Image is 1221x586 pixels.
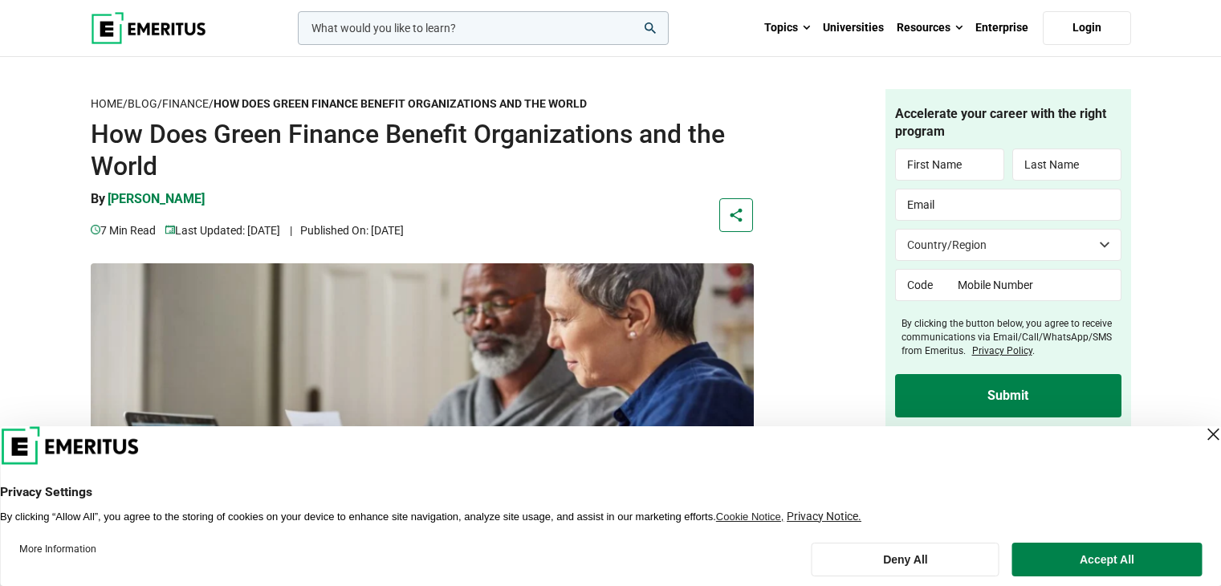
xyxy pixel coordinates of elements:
a: Login [1043,11,1131,45]
select: Country [895,229,1121,261]
a: Home [91,97,123,111]
strong: How Does Green Finance Benefit Organizations and the World [214,97,587,110]
span: | [290,224,292,237]
h1: How Does Green Finance Benefit Organizations and the World [91,118,754,182]
p: Published On: [DATE] [290,222,404,239]
a: Privacy Policy [972,345,1032,356]
input: woocommerce-product-search-field-0 [298,11,669,45]
input: Code [895,269,947,301]
span: / / / [91,97,587,110]
h4: Accelerate your career with the right program [895,105,1121,141]
input: Submit [895,374,1121,417]
span: By [91,191,105,206]
p: Last Updated: [DATE] [165,222,280,239]
input: Last Name [1012,149,1121,181]
p: [PERSON_NAME] [108,190,205,208]
label: By clicking the button below, you agree to receive communications via Email/Call/WhatsApp/SMS fro... [902,317,1121,357]
input: Mobile Number [946,269,1121,301]
input: First Name [895,149,1004,181]
p: 7 min read [91,222,156,239]
img: video-views [165,225,175,234]
a: [PERSON_NAME] [108,190,205,221]
a: Blog [128,97,157,111]
a: Finance [162,97,209,111]
input: Email [895,189,1121,221]
img: video-views [91,225,100,234]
